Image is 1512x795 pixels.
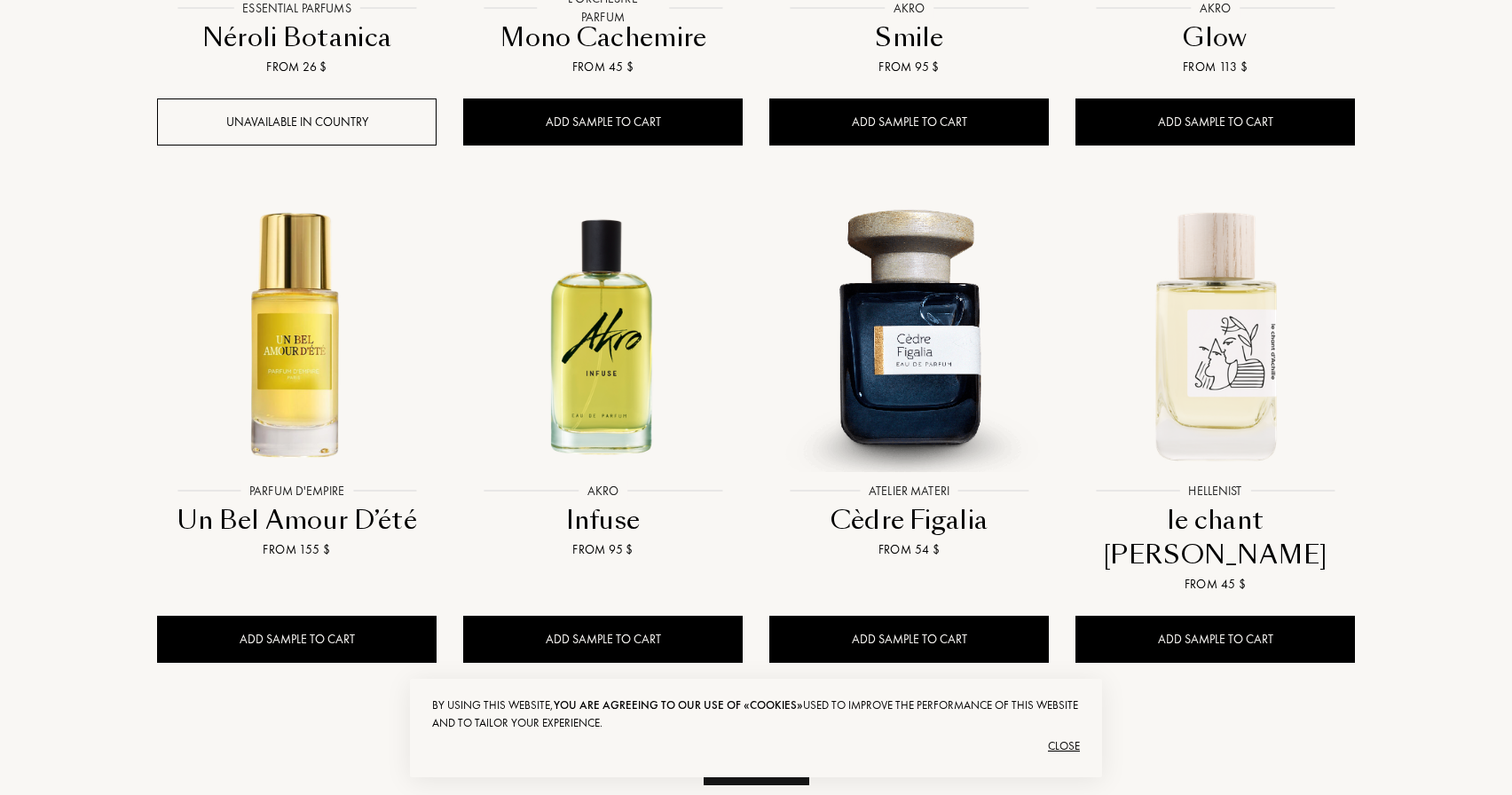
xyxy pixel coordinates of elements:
div: From 95 $ [470,540,736,559]
div: From 26 $ [164,58,429,76]
div: Add sample to cart [157,616,437,663]
div: Add sample to cart [1075,616,1355,663]
img: Un Bel Amour D’été Parfum d'Empire [159,196,435,472]
span: you are agreeing to our use of «cookies» [554,697,803,712]
a: le chant d'Achille HellenistHellenistle chant [PERSON_NAME]From 45 $ [1075,177,1355,616]
div: From 155 $ [164,540,429,559]
img: le chant d'Achille Hellenist [1077,196,1353,472]
div: From 45 $ [470,58,736,76]
img: Cèdre Figalia Atelier Materi [771,196,1047,472]
div: Close [432,732,1080,760]
div: From 45 $ [1083,575,1348,594]
div: Add sample to cart [463,616,743,663]
div: Add sample to cart [1075,98,1355,146]
div: Add sample to cart [769,616,1049,663]
div: Unavailable in country [157,98,437,146]
a: Un Bel Amour D’été Parfum d'EmpireParfum d'EmpireUn Bel Amour D’étéFrom 155 $ [157,177,437,581]
div: From 54 $ [776,540,1042,559]
a: Infuse AkroAkroInfuseFrom 95 $ [463,177,743,581]
img: Infuse Akro [465,196,741,472]
div: Add sample to cart [463,98,743,146]
a: Cèdre Figalia Atelier MateriAtelier MateriCèdre FigaliaFrom 54 $ [769,177,1049,581]
div: From 113 $ [1083,58,1348,76]
div: Add sample to cart [769,98,1049,146]
div: From 95 $ [776,58,1042,76]
div: By using this website, used to improve the performance of this website and to tailor your experie... [432,697,1080,732]
div: le chant [PERSON_NAME] [1083,503,1348,573]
